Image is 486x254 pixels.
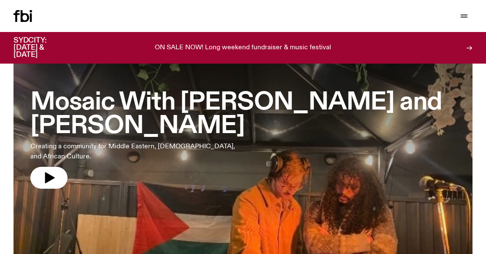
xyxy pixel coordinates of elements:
[13,37,67,59] h3: SYDCITY: [DATE] & [DATE]
[155,44,331,52] p: ON SALE NOW! Long weekend fundraiser & music festival
[30,83,456,189] a: Mosaic With [PERSON_NAME] and [PERSON_NAME]Creating a community for Middle Eastern, [DEMOGRAPHIC_...
[30,91,456,138] h3: Mosaic With [PERSON_NAME] and [PERSON_NAME]
[30,142,246,162] p: Creating a community for Middle Eastern, [DEMOGRAPHIC_DATA], and African Culture.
